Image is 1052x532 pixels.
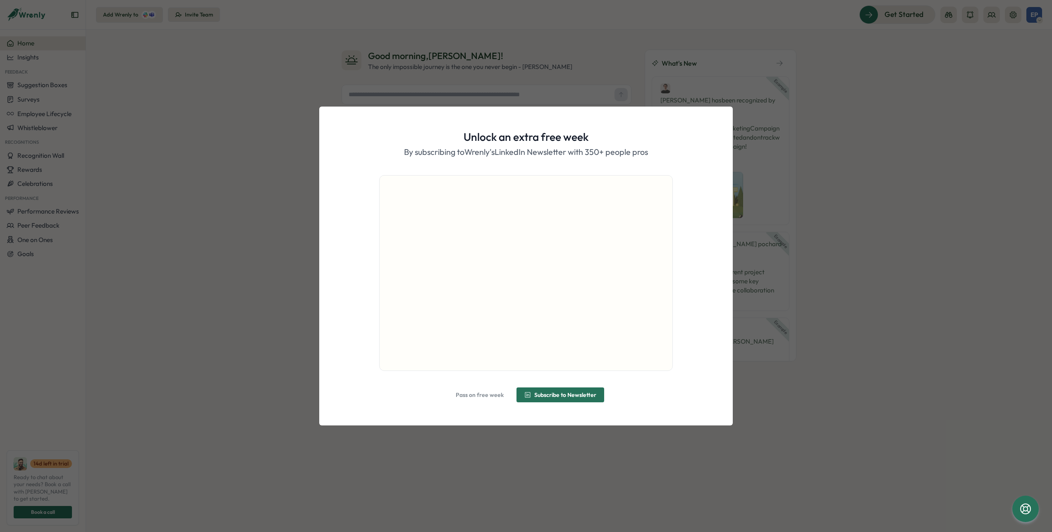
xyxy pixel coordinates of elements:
button: Pass on free week [448,387,512,402]
h1: Unlock an extra free week [464,130,588,144]
img: ChatGPT Image [380,176,672,370]
span: Pass on free week [456,392,504,398]
span: Subscribe to Newsletter [534,392,596,398]
button: Subscribe to Newsletter [516,387,604,402]
p: By subscribing to Wrenly's LinkedIn Newsletter with 350+ people pros [404,146,648,159]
